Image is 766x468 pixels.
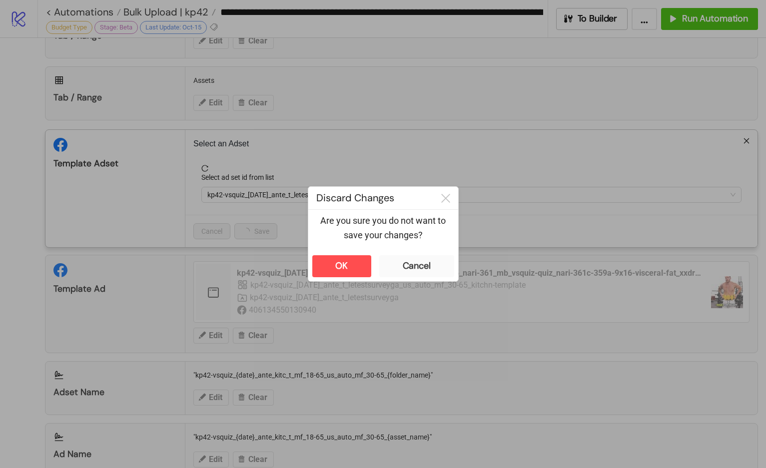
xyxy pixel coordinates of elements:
div: Cancel [403,260,431,272]
button: OK [312,255,371,277]
button: Cancel [379,255,454,277]
p: Are you sure you do not want to save your changes? [316,214,450,242]
div: OK [335,260,348,272]
div: Discard Changes [308,187,433,209]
